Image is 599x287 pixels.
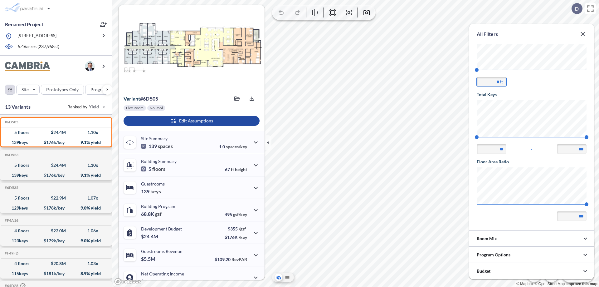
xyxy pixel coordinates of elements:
p: 67 [225,167,247,172]
img: BrandImage [5,62,50,71]
p: 1.0 [219,144,247,149]
p: Prototypes Only [46,87,79,93]
span: spaces/key [226,144,247,149]
span: floors [152,166,165,172]
p: Program Options [477,252,510,258]
h5: Click to copy the code [3,251,18,255]
p: No Pool [150,106,163,111]
p: [STREET_ADDRESS] [17,32,56,40]
p: 5 [141,166,165,172]
a: Mapbox homepage [114,278,142,285]
p: 139 [141,143,173,149]
p: Guestrooms [141,181,165,186]
span: spaces [158,143,173,149]
p: D [575,6,579,12]
p: $2.2M [141,278,156,285]
p: 13 Variants [5,103,31,111]
h5: Click to copy the code [3,120,18,124]
p: Guestrooms Revenue [141,249,182,254]
p: Program [90,87,108,93]
button: Prototypes Only [41,85,84,95]
span: gsf/key [233,212,247,217]
h5: Click to copy the code [3,218,18,223]
span: Yield [89,104,99,110]
h5: Click to copy the code [3,153,18,157]
h5: Total Keys [477,92,587,98]
span: /gsf [239,226,246,231]
p: Development Budget [141,226,182,231]
button: Program [85,85,119,95]
p: $355 [225,226,247,231]
div: - [477,144,587,154]
span: keys [150,188,161,195]
span: height [235,167,247,172]
span: Variant [124,96,140,101]
img: user logo [85,61,95,71]
p: Edit Assumptions [179,118,213,124]
p: Flex Room [126,106,144,111]
p: $109.20 [215,257,247,262]
button: Edit Assumptions [124,116,260,126]
label: ft [500,79,503,85]
p: $24.4M [141,233,159,240]
a: OpenStreetMap [534,282,565,286]
p: $176K [225,235,247,240]
p: # 6d505 [124,96,158,102]
h5: Floor Area Ratio [477,159,587,165]
span: gsf [155,211,162,217]
p: Site [22,87,29,93]
h5: Click to copy the code [3,186,18,190]
p: 5.46 acres ( 237,958 sf) [18,43,59,50]
p: Room Mix [477,235,497,242]
p: 68.8K [141,211,162,217]
p: 40.0% [221,279,247,285]
p: 139 [141,188,161,195]
p: $5.5M [141,256,156,262]
span: RevPAR [231,257,247,262]
p: Site Summary [141,136,168,141]
button: Ranked by Yield [62,102,109,112]
button: Site [16,85,40,95]
p: Budget [477,268,490,274]
a: Improve this map [567,282,597,286]
p: Building Program [141,204,175,209]
span: margin [233,279,247,285]
p: Net Operating Income [141,271,184,276]
p: 495 [225,212,247,217]
p: Renamed Project [5,21,43,28]
button: Site Plan [284,274,291,281]
p: Building Summary [141,159,177,164]
span: /key [239,235,247,240]
span: ft [231,167,234,172]
button: Aerial View [275,274,282,281]
p: All Filters [477,30,498,38]
a: Mapbox [516,282,533,286]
